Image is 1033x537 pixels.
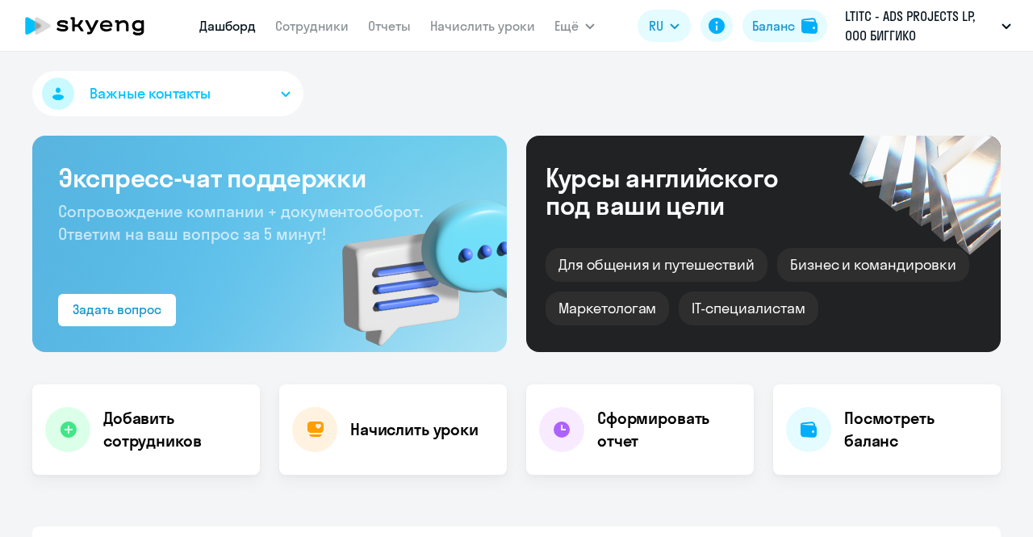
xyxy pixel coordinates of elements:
[32,71,303,116] button: Важные контакты
[319,170,507,352] img: bg-img
[554,16,579,36] span: Ещё
[350,418,479,441] h4: Начислить уроки
[844,407,988,452] h4: Посмотреть баланс
[638,10,691,42] button: RU
[58,162,481,194] h3: Экспресс-чат поддержки
[742,10,827,42] button: Балансbalance
[649,16,663,36] span: RU
[752,16,795,36] div: Баланс
[90,83,211,104] span: Важные контакты
[777,248,969,282] div: Бизнес и командировки
[430,18,535,34] a: Начислить уроки
[275,18,349,34] a: Сотрудники
[597,407,741,452] h4: Сформировать отчет
[58,201,423,244] span: Сопровождение компании + документооборот. Ответим на ваш вопрос за 5 минут!
[199,18,256,34] a: Дашборд
[73,300,161,319] div: Задать вопрос
[58,294,176,326] button: Задать вопрос
[546,292,669,325] div: Маркетологам
[845,6,995,45] p: LTITC - ADS PROJECTS LP, ООО БИГГИКО
[837,6,1019,45] button: LTITC - ADS PROJECTS LP, ООО БИГГИКО
[546,248,767,282] div: Для общения и путешествий
[679,292,818,325] div: IT-специалистам
[103,407,247,452] h4: Добавить сотрудников
[546,164,822,219] div: Курсы английского под ваши цели
[368,18,411,34] a: Отчеты
[554,10,595,42] button: Ещё
[801,18,818,34] img: balance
